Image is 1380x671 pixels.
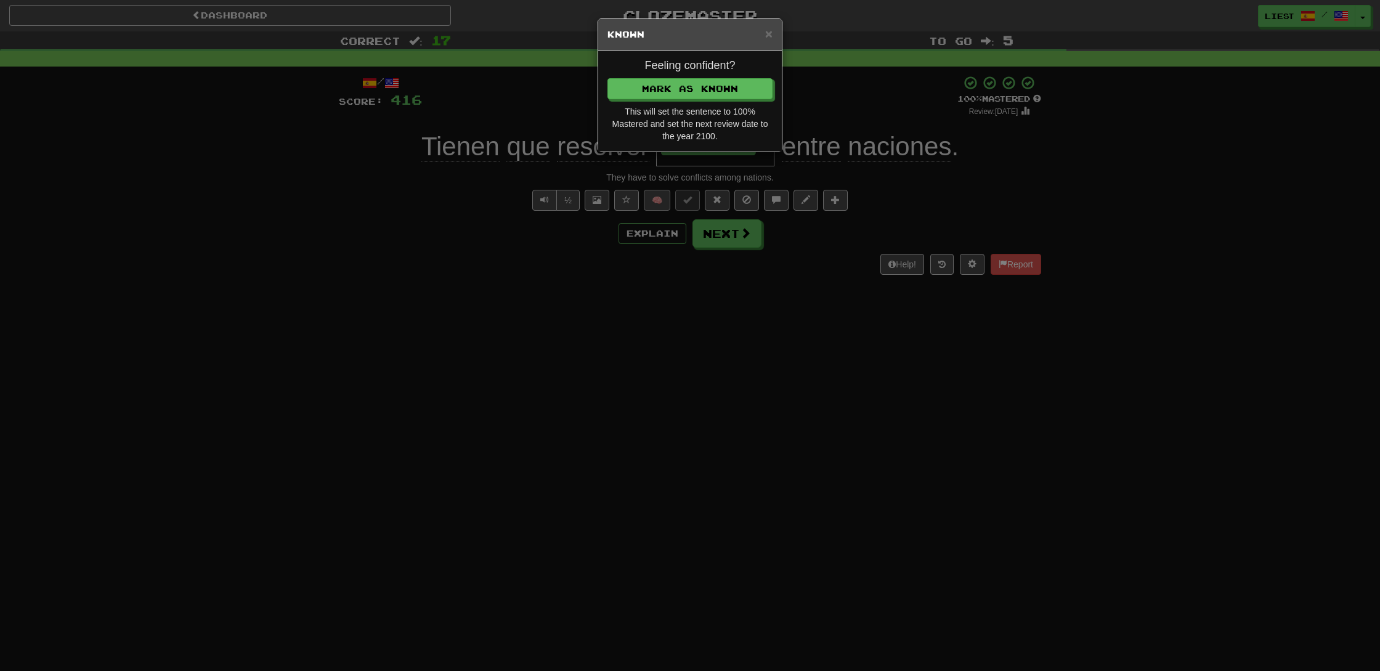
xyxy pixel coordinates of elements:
span: × [765,26,773,41]
button: Close [765,27,773,40]
div: This will set the sentence to 100% Mastered and set the next review date to the year 2100. [607,105,773,142]
h4: Feeling confident? [607,60,773,72]
h5: Known [607,28,773,41]
button: Mark as Known [607,78,773,99]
